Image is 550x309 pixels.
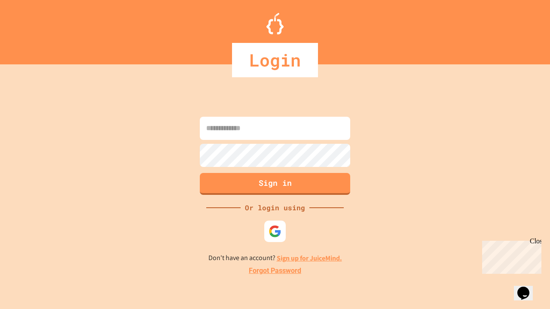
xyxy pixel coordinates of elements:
p: Don't have an account? [208,253,342,264]
iframe: chat widget [479,237,541,274]
a: Sign up for JuiceMind. [277,254,342,263]
a: Forgot Password [249,266,301,276]
div: Login [232,43,318,77]
img: google-icon.svg [269,225,281,238]
button: Sign in [200,173,350,195]
div: Or login using [241,203,309,213]
img: Logo.svg [266,13,284,34]
div: Chat with us now!Close [3,3,59,55]
iframe: chat widget [514,275,541,300]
